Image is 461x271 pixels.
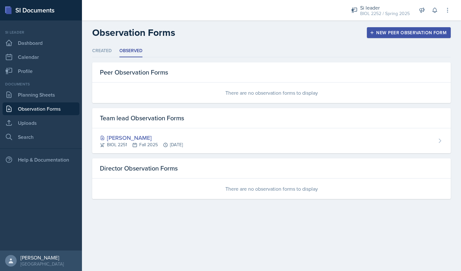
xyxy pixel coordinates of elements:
div: [GEOGRAPHIC_DATA] [20,261,64,267]
a: Uploads [3,116,79,129]
li: Created [92,45,112,57]
div: Help & Documentation [3,153,79,166]
button: New Peer Observation Form [367,27,451,38]
h2: Observation Forms [92,27,175,38]
div: New Peer Observation Form [371,30,447,35]
div: Si leader [360,4,410,12]
a: Calendar [3,51,79,63]
div: There are no observation forms to display [92,83,451,103]
div: [PERSON_NAME] [20,254,64,261]
a: Search [3,131,79,143]
div: Team lead Observation Forms [92,108,451,128]
li: Observed [119,45,142,57]
a: Dashboard [3,36,79,49]
div: Documents [3,81,79,87]
div: Si leader [3,29,79,35]
a: Planning Sheets [3,88,79,101]
div: There are no observation forms to display [92,179,451,199]
div: BIOL 2251 Fall 2025 [DATE] [100,141,183,148]
a: [PERSON_NAME] BIOL 2251Fall 2025[DATE] [92,128,451,153]
a: Observation Forms [3,102,79,115]
div: BIOL 2252 / Spring 2025 [360,10,410,17]
div: Peer Observation Forms [92,62,451,83]
div: Director Observation Forms [92,158,451,179]
a: Profile [3,65,79,77]
div: [PERSON_NAME] [100,133,183,142]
